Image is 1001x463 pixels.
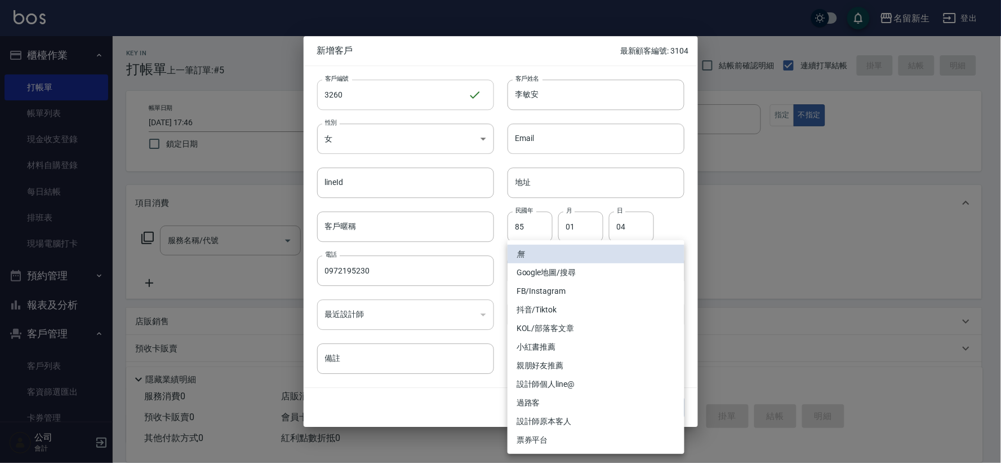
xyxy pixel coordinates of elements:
[508,282,684,301] li: FB/Instagram
[508,319,684,338] li: KOL/部落客文章
[508,394,684,412] li: 過路客
[508,412,684,431] li: 設計師原本客人
[517,248,524,260] em: 無
[508,375,684,394] li: 設計師個人line@
[508,301,684,319] li: 抖音/Tiktok
[508,431,684,449] li: 票券平台
[508,356,684,375] li: 親朋好友推薦
[508,263,684,282] li: Google地圖/搜尋
[508,338,684,356] li: 小紅書推薦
